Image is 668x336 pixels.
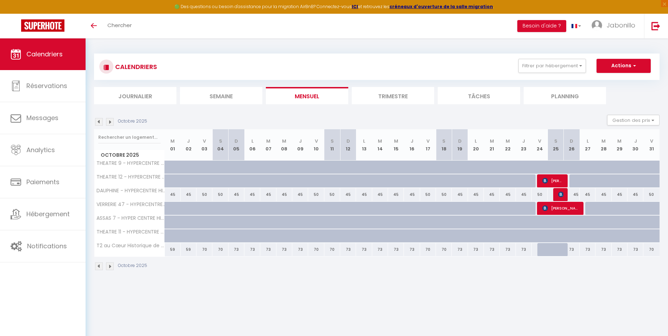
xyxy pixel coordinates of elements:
[595,129,611,161] th: 28
[490,138,494,144] abbr: M
[251,138,254,144] abbr: L
[438,87,520,104] li: Tâches
[324,129,340,161] th: 11
[538,138,541,144] abbr: V
[347,138,350,144] abbr: D
[308,129,324,161] th: 10
[452,243,468,256] div: 73
[532,129,548,161] th: 24
[352,87,434,104] li: Trimestre
[420,243,436,256] div: 70
[517,20,566,32] button: Besoin d'aide ?
[394,138,398,144] abbr: M
[516,129,532,161] th: 23
[595,188,611,201] div: 45
[95,202,166,207] span: VERRERIE 47 - HYPERCENTRE HISTORIQUE DE [GEOGRAPHIC_DATA]
[235,138,238,144] abbr: D
[107,21,132,29] span: Chercher
[372,129,388,161] th: 14
[98,131,161,144] input: Rechercher un logement...
[570,138,573,144] abbr: D
[324,188,340,201] div: 50
[95,161,166,166] span: THEATRE 9 - HYPERCENTRE HISTORIQUE DE [GEOGRAPHIC_DATA]
[548,129,563,161] th: 25
[634,138,637,144] abbr: J
[580,188,595,201] div: 45
[388,188,404,201] div: 45
[340,129,356,161] th: 12
[229,129,244,161] th: 05
[6,3,27,24] button: Ouvrir le widget de chat LiveChat
[260,243,276,256] div: 73
[170,138,175,144] abbr: M
[442,138,445,144] abbr: S
[94,150,164,160] span: Octobre 2025
[212,243,228,256] div: 70
[564,129,580,161] th: 26
[518,59,586,73] button: Filtrer par hébergement
[165,243,181,256] div: 59
[411,138,413,144] abbr: J
[352,4,358,10] a: ICI
[299,138,302,144] abbr: J
[612,129,628,161] th: 29
[331,138,334,144] abbr: S
[340,188,356,201] div: 45
[118,118,147,125] p: Octobre 2025
[484,129,500,161] th: 21
[475,138,477,144] abbr: L
[484,188,500,201] div: 45
[643,188,660,201] div: 50
[651,21,660,30] img: logout
[212,188,228,201] div: 50
[95,174,166,180] span: THEATRE 12 - HYPERCENTRE HISTORIQUE DE [GEOGRAPHIC_DATA]
[229,188,244,201] div: 45
[181,188,196,201] div: 45
[426,138,430,144] abbr: V
[26,50,63,58] span: Calendriers
[292,243,308,256] div: 73
[244,129,260,161] th: 06
[26,210,70,218] span: Hébergement
[601,138,606,144] abbr: M
[452,188,468,201] div: 45
[363,138,365,144] abbr: L
[592,20,602,31] img: ...
[516,188,532,201] div: 45
[612,188,628,201] div: 45
[468,129,484,161] th: 20
[628,129,643,161] th: 30
[26,81,67,90] span: Réservations
[643,129,660,161] th: 31
[542,174,563,187] span: [PERSON_NAME]
[282,138,286,144] abbr: M
[564,188,580,201] div: 45
[564,243,580,256] div: 73
[266,138,270,144] abbr: M
[260,129,276,161] th: 07
[628,243,643,256] div: 73
[102,14,137,38] a: Chercher
[26,145,55,154] span: Analytics
[389,4,493,10] strong: créneaux d'ouverture de la salle migration
[308,188,324,201] div: 50
[607,21,635,30] span: Jabonillo
[95,229,166,235] span: THEATRE 11 - HYPERCENTRE DE [GEOGRAPHIC_DATA]
[196,243,212,256] div: 70
[21,19,64,32] img: Super Booking
[292,188,308,201] div: 45
[180,87,262,104] li: Semaine
[420,129,436,161] th: 17
[244,243,260,256] div: 73
[276,188,292,201] div: 45
[597,59,651,73] button: Actions
[260,188,276,201] div: 45
[643,243,660,256] div: 70
[587,138,589,144] abbr: L
[500,188,516,201] div: 45
[356,129,372,161] th: 13
[607,115,660,125] button: Gestion des prix
[356,188,372,201] div: 45
[436,188,452,201] div: 50
[617,138,622,144] abbr: M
